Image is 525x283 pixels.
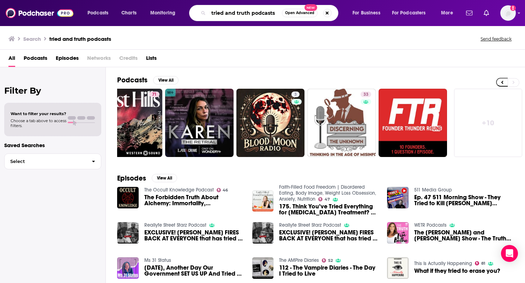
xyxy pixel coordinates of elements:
[304,4,317,11] span: New
[117,257,139,279] a: January 6 2021, Another Day Our Government SET US UP And Tried To Cover It Up! TRUTH Always Prevails
[6,6,73,20] img: Podchaser - Follow, Share and Rate Podcasts
[144,265,244,277] span: [DATE], Another Day Our Government SET US UP And Tried To Cover It Up! TRUTH Always Prevails
[414,268,500,274] a: What if they tried to erase you?
[83,7,117,19] button: open menu
[279,203,379,215] a: 175. Think You’ve Tried Everything for Binge Eating Treatment? 4 Truths Every Christian Woman Nee...
[149,92,159,97] a: 71
[463,7,475,19] a: Show notifications dropdown
[196,5,345,21] div: Search podcasts, credits, & more...
[152,174,177,182] button: View All
[153,76,179,84] button: View All
[500,5,516,21] span: Logged in as KSteele
[387,187,409,208] img: Ep. 47 511 Morning Show - They Tried to Kill Trump Again?! Debate Whistleblower EXPOSES Truth
[348,7,389,19] button: open menu
[144,222,206,228] a: Reallyfe Street Starz Podcast
[5,159,86,164] span: Select
[500,5,516,21] img: User Profile
[414,194,514,206] a: Ep. 47 511 Morning Show - They Tried to Kill Trump Again?! Debate Whistleblower EXPOSES Truth
[361,92,371,97] a: 33
[279,184,376,202] a: Faith-Filled Food Freedom | Disordered Eating, Body Image, Weight Loss Obsession, Anxiety, Nutrition
[4,142,101,149] p: Saved Searches
[481,262,485,265] span: 81
[478,36,514,42] button: Send feedback
[119,52,138,67] span: Credits
[294,91,297,98] span: 3
[285,11,314,15] span: Open Advanced
[475,261,485,265] a: 81
[387,222,409,244] img: The Clay Travis and Buck Sexton Show - The Truth with Lisa Boothe: How China Tried to Shape the 2...
[279,203,379,215] span: 175. Think You’ve Tried Everything for [MEDICAL_DATA] Treatment? 4 Truths Every [DEMOGRAPHIC_DATA...
[8,52,15,67] a: All
[363,91,368,98] span: 33
[436,7,462,19] button: open menu
[49,36,111,42] h3: tried and truth podcasts
[152,91,157,98] span: 71
[145,7,185,19] button: open menu
[87,8,108,18] span: Podcasts
[87,52,111,67] span: Networks
[144,187,214,193] a: The Occult Knowledge Podcast
[117,174,177,183] a: EpisodesView All
[387,257,409,279] img: What if they tried to erase you?
[144,229,244,241] a: EXCLUSIVE! Jaguar Wright FIRES BACK AT EVERYONE that has tried to SILENCE her TRUTH
[279,222,341,228] a: Reallyfe Street Starz Podcast
[11,118,66,128] span: Choose a tab above to access filters.
[24,52,47,67] a: Podcasts
[144,265,244,277] a: January 6 2021, Another Day Our Government SET US UP And Tried To Cover It Up! TRUTH Always Prevails
[392,8,426,18] span: For Podcasters
[322,258,333,263] a: 52
[307,89,376,157] a: 33
[510,5,516,11] svg: Add a profile image
[318,197,330,201] a: 47
[223,189,228,192] span: 46
[4,153,101,169] button: Select
[414,260,472,266] a: This Is Actually Happening
[144,257,171,263] a: Ms 31 Status
[414,222,447,228] a: WETR Podcasts
[117,222,139,244] img: EXCLUSIVE! Jaguar Wright FIRES BACK AT EVERYONE that has tried to SILENCE her TRUTH
[117,187,139,208] img: The Forbidden Truth About Alchemy: Immortality, Transmutation, and the Science They Tried to Erase
[121,8,137,18] span: Charts
[150,8,175,18] span: Monitoring
[144,229,244,241] span: EXCLUSIVE! [PERSON_NAME] FIRES BACK AT EVERYONE that has tried to SILENCE her TRUTH
[252,190,274,212] img: 175. Think You’ve Tried Everything for Binge Eating Treatment? 4 Truths Every Christian Woman Nee...
[23,36,41,42] h3: Search
[279,265,379,277] a: 112 - The Vampire Diaries - The Day I Tried to Live
[209,7,282,19] input: Search podcasts, credits, & more...
[352,8,380,18] span: For Business
[217,188,228,192] a: 46
[4,86,101,96] h2: Filter By
[117,7,141,19] a: Charts
[282,9,318,17] button: Open AdvancedNew
[414,229,514,241] a: The Clay Travis and Buck Sexton Show - The Truth with Lisa Boothe: How China Tried to Shape the 2...
[279,229,379,241] a: EXCLUSIVE! Jaguar Wright FIRES BACK AT EVERYONE that has tried to SILENCE her TRUTH
[501,245,518,262] div: Open Intercom Messenger
[325,198,330,201] span: 47
[387,7,436,19] button: open menu
[146,52,157,67] a: Lists
[236,89,305,157] a: 3
[117,76,179,84] a: PodcastsView All
[414,187,452,193] a: 511 Media Group
[291,92,300,97] a: 3
[144,194,244,206] a: The Forbidden Truth About Alchemy: Immortality, Transmutation, and the Science They Tried to Erase
[279,257,319,263] a: The AMPire Diaries
[500,5,516,21] button: Show profile menu
[117,76,147,84] h2: Podcasts
[252,222,274,244] img: EXCLUSIVE! Jaguar Wright FIRES BACK AT EVERYONE that has tried to SILENCE her TRUTH
[252,257,274,279] img: 112 - The Vampire Diaries - The Day I Tried to Live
